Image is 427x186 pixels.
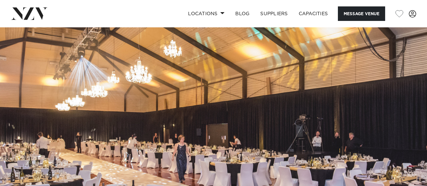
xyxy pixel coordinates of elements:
a: BLOG [230,6,255,21]
a: Capacities [293,6,333,21]
button: Message Venue [338,6,385,21]
img: nzv-logo.png [11,7,48,20]
a: SUPPLIERS [255,6,293,21]
a: Locations [183,6,230,21]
